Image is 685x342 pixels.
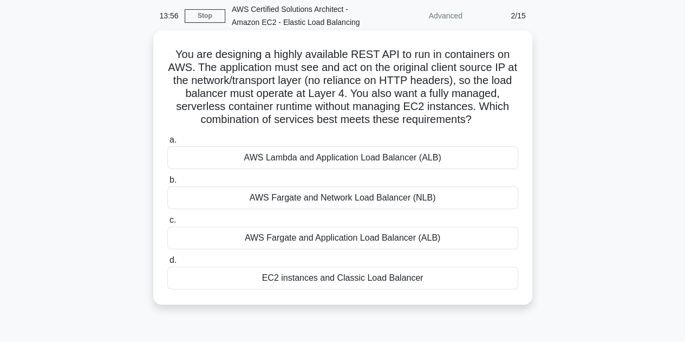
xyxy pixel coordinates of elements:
[185,9,225,23] a: Stop
[153,5,185,27] div: 13:56
[169,215,176,224] span: c.
[169,255,177,264] span: d.
[166,48,519,127] h5: You are designing a highly available REST API to run in containers on AWS. The application must s...
[167,227,518,249] div: AWS Fargate and Application Load Balancer (ALB)
[169,135,177,144] span: a.
[167,186,518,209] div: AWS Fargate and Network Load Balancer (NLB)
[167,146,518,169] div: AWS Lambda and Application Load Balancer (ALB)
[169,175,177,184] span: b.
[469,5,532,27] div: 2/15
[374,5,469,27] div: Advanced
[167,267,518,289] div: EC2 instances and Classic Load Balancer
